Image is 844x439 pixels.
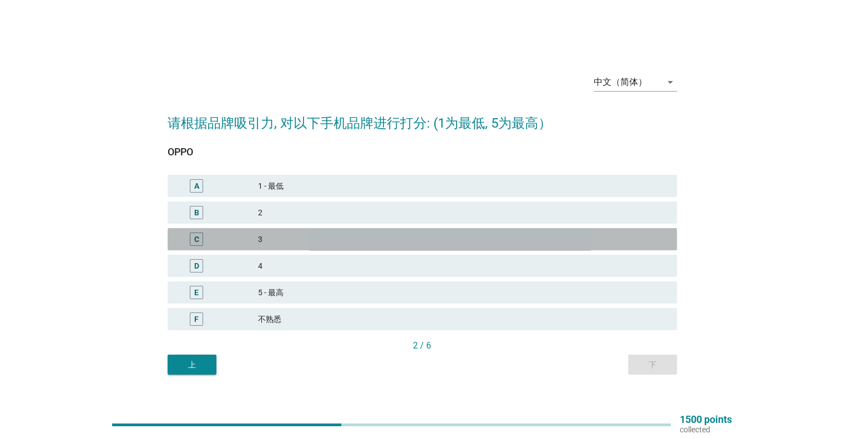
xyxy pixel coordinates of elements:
[258,233,668,246] div: 3
[258,179,668,193] div: 1 - 最低
[168,355,216,375] button: 上
[194,207,199,219] div: B
[168,144,677,159] div: OPPO
[258,259,668,273] div: 4
[194,287,199,299] div: E
[258,206,668,219] div: 2
[168,339,677,352] div: 2 / 6
[194,234,199,245] div: C
[194,180,199,192] div: A
[176,359,208,371] div: 上
[680,415,732,425] p: 1500 points
[194,260,199,272] div: D
[680,425,732,435] p: collected
[194,314,199,325] div: F
[168,102,677,133] h2: 请根据品牌吸引力, 对以下手机品牌进行打分: (1为最低, 5为最高）
[664,75,677,89] i: arrow_drop_down
[258,286,668,299] div: 5 - 最高
[258,312,668,326] div: 不熟悉
[594,77,647,87] div: 中文（简体）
